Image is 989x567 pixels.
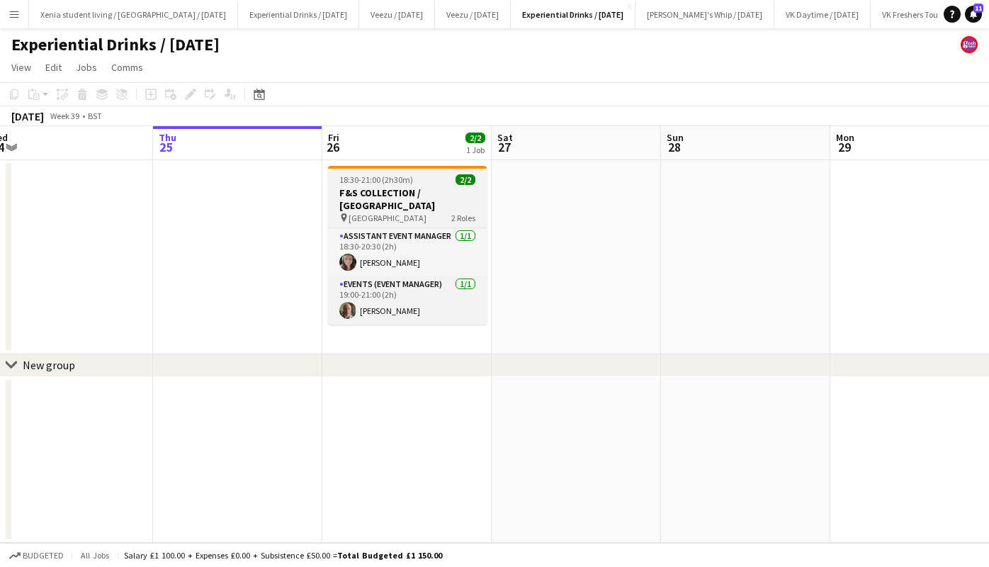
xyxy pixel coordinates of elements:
app-card-role: Assistant Event Manager1/118:30-20:30 (2h)[PERSON_NAME] [328,228,487,276]
app-job-card: 18:30-21:00 (2h30m)2/2F&S COLLECTION / [GEOGRAPHIC_DATA] [GEOGRAPHIC_DATA]2 RolesAssistant Event ... [328,166,487,325]
span: 28 [665,139,684,155]
span: 2 Roles [451,213,475,223]
span: All jobs [78,550,112,561]
span: Sat [497,131,513,144]
span: Thu [159,131,176,144]
span: 26 [326,139,339,155]
button: Budgeted [7,548,66,563]
h3: F&S COLLECTION / [GEOGRAPHIC_DATA] [328,186,487,212]
span: 29 [834,139,854,155]
div: [DATE] [11,109,44,123]
h1: Experiential Drinks / [DATE] [11,34,220,55]
a: 11 [965,6,982,23]
span: 27 [495,139,513,155]
button: Experiential Drinks / [DATE] [238,1,359,28]
button: Experiential Drinks / [DATE] [511,1,635,28]
a: View [6,58,37,77]
span: 25 [157,139,176,155]
span: Week 39 [47,111,82,121]
button: [PERSON_NAME]'s Whip / [DATE] [635,1,774,28]
a: Comms [106,58,149,77]
span: Jobs [76,61,97,74]
a: Jobs [70,58,103,77]
span: 2/2 [456,174,475,185]
span: Sun [667,131,684,144]
span: 2/2 [465,133,485,143]
button: Veezu / [DATE] [359,1,435,28]
div: 1 Job [466,145,485,155]
button: VK Daytime / [DATE] [774,1,871,28]
div: BST [88,111,102,121]
span: Comms [111,61,143,74]
a: Edit [40,58,67,77]
span: [GEOGRAPHIC_DATA] [349,213,426,223]
span: Edit [45,61,62,74]
button: Veezu / [DATE] [435,1,511,28]
div: New group [23,358,75,372]
span: Total Budgeted £1 150.00 [337,550,442,561]
span: View [11,61,31,74]
span: Budgeted [23,551,64,561]
app-card-role: Events (Event Manager)1/119:00-21:00 (2h)[PERSON_NAME] [328,276,487,325]
button: VK Freshers Tour / [DATE] [871,1,983,28]
button: Xenia student living / [GEOGRAPHIC_DATA] / [DATE] [29,1,238,28]
div: Salary £1 100.00 + Expenses £0.00 + Subsistence £50.00 = [124,550,442,561]
span: 18:30-21:00 (2h30m) [339,174,413,185]
span: 11 [973,4,983,13]
span: Mon [836,131,854,144]
span: Fri [328,131,339,144]
app-user-avatar: Gosh Promo UK [961,36,978,53]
